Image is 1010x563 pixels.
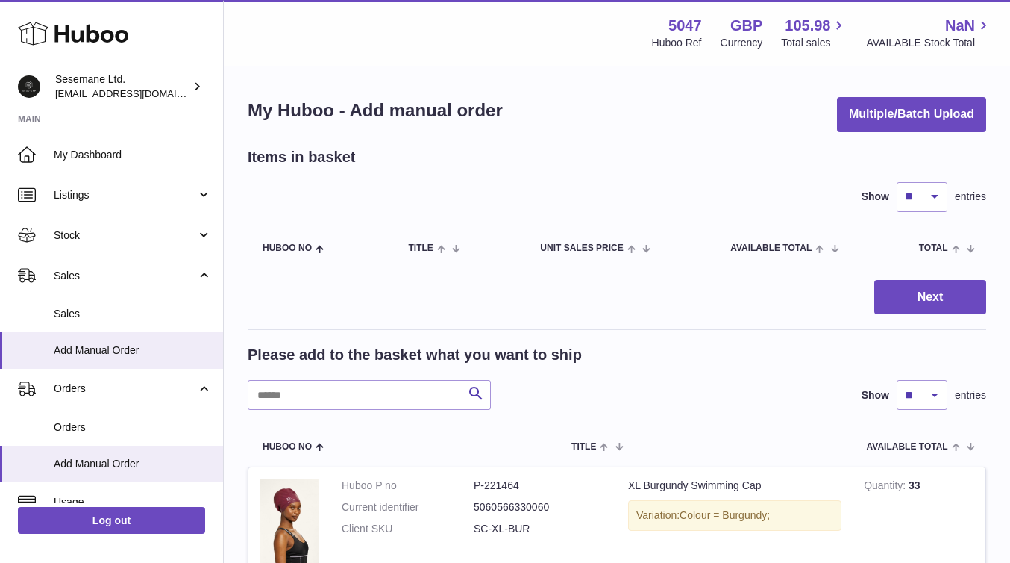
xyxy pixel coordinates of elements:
[54,420,212,435] span: Orders
[730,16,762,36] strong: GBP
[342,522,474,536] dt: Client SKU
[248,99,503,122] h1: My Huboo - Add manual order
[342,500,474,514] dt: Current identifier
[864,479,909,495] strong: Quantity
[862,190,889,204] label: Show
[474,500,606,514] dd: 5060566330060
[945,16,975,36] span: NaN
[919,243,948,253] span: Total
[55,72,189,101] div: Sesemane Ltd.
[837,97,986,132] button: Multiple/Batch Upload
[54,457,212,471] span: Add Manual Order
[54,188,196,202] span: Listings
[866,16,992,50] a: NaN AVAILABLE Stock Total
[342,479,474,493] dt: Huboo P no
[54,343,212,358] span: Add Manual Order
[474,479,606,493] dd: P-221464
[874,280,986,315] button: Next
[680,509,770,521] span: Colour = Burgundy;
[862,388,889,402] label: Show
[54,307,212,321] span: Sales
[730,243,812,253] span: AVAILABLE Total
[54,495,212,509] span: Usage
[781,16,847,50] a: 105.98 Total sales
[721,36,763,50] div: Currency
[54,148,212,162] span: My Dashboard
[54,382,196,396] span: Orders
[54,269,196,283] span: Sales
[866,36,992,50] span: AVAILABLE Stock Total
[263,243,312,253] span: Huboo no
[571,442,596,452] span: Title
[248,147,356,167] h2: Items in basket
[248,345,582,365] h2: Please add to the basket what you want to ship
[55,87,219,99] span: [EMAIL_ADDRESS][DOMAIN_NAME]
[668,16,702,36] strong: 5047
[263,442,312,452] span: Huboo no
[408,243,433,253] span: Title
[785,16,830,36] span: 105.98
[628,500,841,531] div: Variation:
[781,36,847,50] span: Total sales
[652,36,702,50] div: Huboo Ref
[955,388,986,402] span: entries
[540,243,623,253] span: Unit Sales Price
[867,442,948,452] span: AVAILABLE Total
[955,190,986,204] span: entries
[474,522,606,536] dd: SC-XL-BUR
[54,228,196,243] span: Stock
[18,507,205,534] a: Log out
[18,75,40,98] img: info@soulcap.com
